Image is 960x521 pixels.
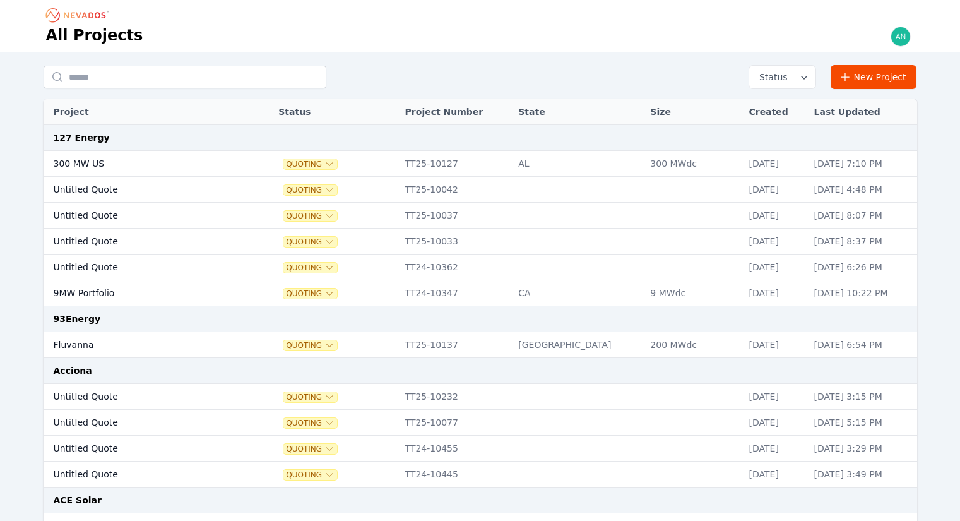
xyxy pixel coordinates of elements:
[512,99,644,125] th: State
[808,410,917,436] td: [DATE] 5:15 PM
[399,384,513,410] td: TT25-10232
[743,229,808,255] td: [DATE]
[399,177,513,203] td: TT25-10042
[44,177,241,203] td: Untitled Quote
[399,99,513,125] th: Project Number
[44,332,917,358] tr: FluvannaQuotingTT25-10137[GEOGRAPHIC_DATA]200 MWdc[DATE][DATE] 6:54 PM
[44,280,917,306] tr: 9MW PortfolioQuotingTT24-10347CA9 MWdc[DATE][DATE] 10:22 PM
[283,211,337,221] button: Quoting
[644,332,742,358] td: 200 MWdc
[808,203,917,229] td: [DATE] 8:07 PM
[749,66,815,88] button: Status
[44,384,241,410] td: Untitled Quote
[743,384,808,410] td: [DATE]
[743,462,808,488] td: [DATE]
[808,255,917,280] td: [DATE] 6:26 PM
[743,151,808,177] td: [DATE]
[44,436,241,462] td: Untitled Quote
[44,410,241,436] td: Untitled Quote
[399,255,513,280] td: TT24-10362
[831,65,917,89] a: New Project
[283,263,337,273] button: Quoting
[44,255,241,280] td: Untitled Quote
[283,418,337,428] button: Quoting
[44,332,241,358] td: Fluvanna
[743,255,808,280] td: [DATE]
[512,151,644,177] td: AL
[44,280,241,306] td: 9MW Portfolio
[44,410,917,436] tr: Untitled QuoteQuotingTT25-10077[DATE][DATE] 5:15 PM
[808,462,917,488] td: [DATE] 3:49 PM
[808,151,917,177] td: [DATE] 7:10 PM
[644,151,742,177] td: 300 MWdc
[754,71,788,83] span: Status
[44,255,917,280] tr: Untitled QuoteQuotingTT24-10362[DATE][DATE] 6:26 PM
[808,99,917,125] th: Last Updated
[743,410,808,436] td: [DATE]
[283,159,337,169] button: Quoting
[283,444,337,454] button: Quoting
[808,436,917,462] td: [DATE] 3:29 PM
[44,488,917,513] td: ACE Solar
[808,280,917,306] td: [DATE] 10:22 PM
[44,462,241,488] td: Untitled Quote
[644,99,742,125] th: Size
[283,185,337,195] button: Quoting
[283,237,337,247] button: Quoting
[808,229,917,255] td: [DATE] 8:37 PM
[283,392,337,402] button: Quoting
[399,229,513,255] td: TT25-10033
[891,27,911,47] img: andrew@nevados.solar
[44,151,241,177] td: 300 MW US
[399,203,513,229] td: TT25-10037
[743,177,808,203] td: [DATE]
[399,332,513,358] td: TT25-10137
[743,436,808,462] td: [DATE]
[283,289,337,299] button: Quoting
[44,462,917,488] tr: Untitled QuoteQuotingTT24-10445[DATE][DATE] 3:49 PM
[44,229,241,255] td: Untitled Quote
[808,177,917,203] td: [DATE] 4:48 PM
[44,384,917,410] tr: Untitled QuoteQuotingTT25-10232[DATE][DATE] 3:15 PM
[743,99,808,125] th: Created
[44,436,917,462] tr: Untitled QuoteQuotingTT24-10455[DATE][DATE] 3:29 PM
[44,125,917,151] td: 127 Energy
[399,410,513,436] td: TT25-10077
[808,332,917,358] td: [DATE] 6:54 PM
[743,203,808,229] td: [DATE]
[283,470,337,480] button: Quoting
[743,332,808,358] td: [DATE]
[44,151,917,177] tr: 300 MW USQuotingTT25-10127AL300 MWdc[DATE][DATE] 7:10 PM
[644,280,742,306] td: 9 MWdc
[44,229,917,255] tr: Untitled QuoteQuotingTT25-10033[DATE][DATE] 8:37 PM
[512,280,644,306] td: CA
[44,177,917,203] tr: Untitled QuoteQuotingTT25-10042[DATE][DATE] 4:48 PM
[283,340,337,350] button: Quoting
[44,203,917,229] tr: Untitled QuoteQuotingTT25-10037[DATE][DATE] 8:07 PM
[44,306,917,332] td: 93Energy
[399,280,513,306] td: TT24-10347
[46,5,113,25] nav: Breadcrumb
[46,25,143,45] h1: All Projects
[399,462,513,488] td: TT24-10445
[743,280,808,306] td: [DATE]
[399,436,513,462] td: TT24-10455
[44,203,241,229] td: Untitled Quote
[808,384,917,410] td: [DATE] 3:15 PM
[44,358,917,384] td: Acciona
[399,151,513,177] td: TT25-10127
[512,332,644,358] td: [GEOGRAPHIC_DATA]
[44,99,241,125] th: Project
[272,99,398,125] th: Status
